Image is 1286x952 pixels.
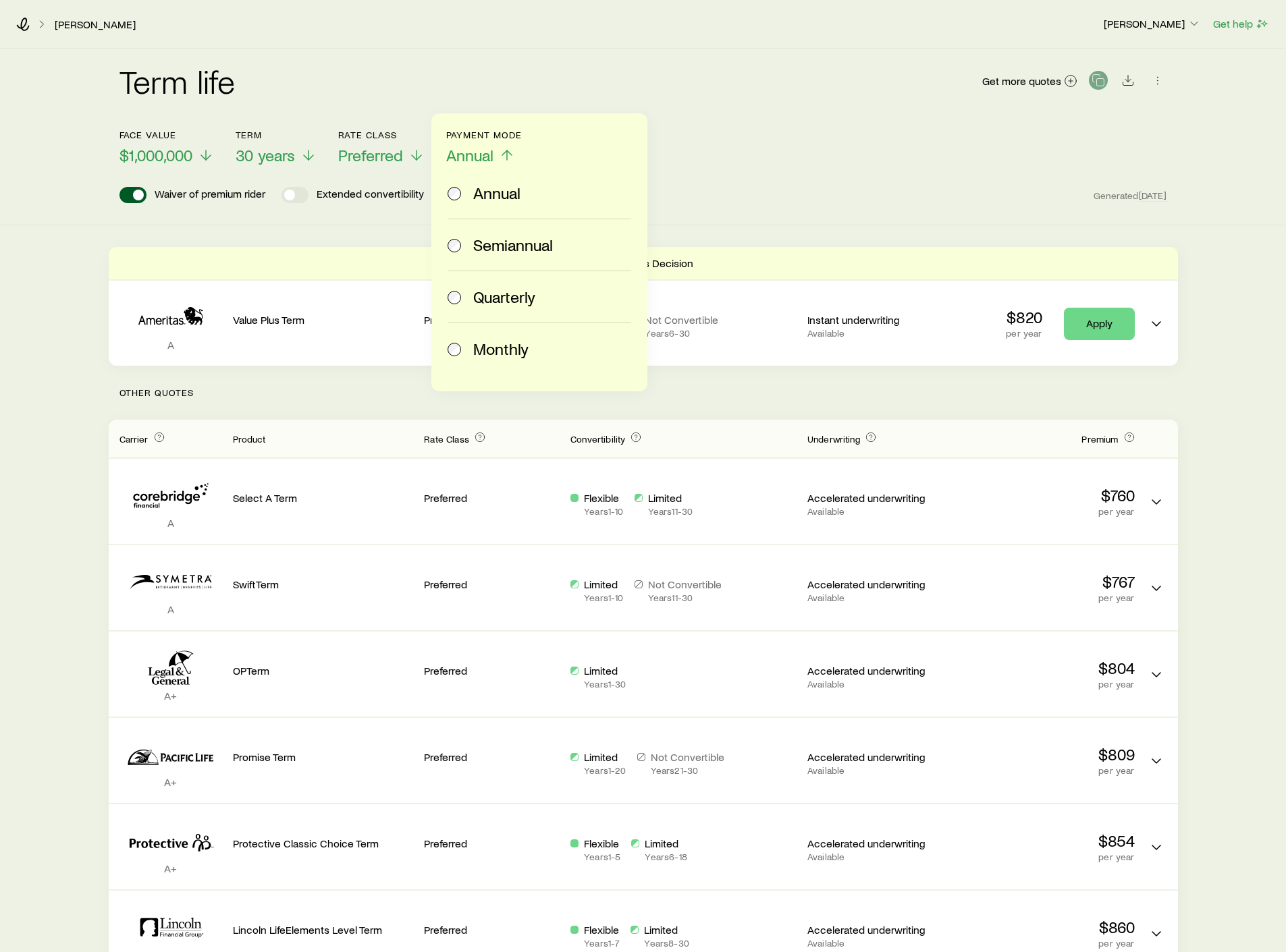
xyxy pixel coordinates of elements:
[807,851,943,862] p: Available
[233,578,414,591] p: SwiftTerm
[1104,17,1201,30] p: [PERSON_NAME]
[109,366,1178,420] p: Other Quotes
[645,837,687,850] p: Limited
[424,837,560,850] p: Preferred
[233,750,414,764] p: Promise Term
[446,146,493,165] span: Annual
[648,578,722,591] p: Not Convertible
[584,592,623,603] p: Years 1 - 10
[807,765,943,776] p: Available
[1006,308,1042,327] p: $820
[1094,190,1167,202] span: Generated
[317,187,424,203] p: Extended convertibility
[338,130,425,140] p: Rate Class
[233,923,414,936] p: Lincoln LifeElements Level Term
[236,130,317,165] button: Term30 years
[584,664,626,677] p: Limited
[982,74,1078,89] a: Get more quotes
[807,679,943,690] p: Available
[982,76,1061,86] span: Get more quotes
[807,313,943,327] p: Instant underwriting
[109,247,1178,366] div: Term quotes
[584,491,623,505] p: Flexible
[338,130,425,165] button: Rate ClassPreferred
[648,592,722,603] p: Years 11 - 30
[807,592,943,603] p: Available
[119,338,222,352] p: A
[954,851,1135,862] p: per year
[807,433,860,445] span: Underwriting
[119,689,222,702] p: A+
[236,146,295,165] span: 30 years
[424,750,560,764] p: Preferred
[954,745,1135,764] p: $809
[424,578,560,591] p: Preferred
[570,433,625,445] span: Convertibility
[424,313,560,327] p: Preferred
[584,765,626,776] p: Years 1 - 20
[1119,76,1137,89] a: Download CSV
[1081,433,1118,445] span: Premium
[233,433,266,445] span: Product
[645,313,718,327] p: Not Convertible
[651,765,724,776] p: Years 21 - 30
[119,433,149,445] span: Carrier
[954,659,1135,677] p: $804
[424,664,560,677] p: Preferred
[1139,190,1167,202] span: [DATE]
[119,130,214,165] button: Face value$1,000,000
[424,923,560,936] p: Preferred
[338,146,403,165] span: Preferred
[954,918,1135,936] p: $860
[954,592,1135,603] p: per year
[1212,16,1270,32] button: Get help
[424,433,469,445] span: Rate Class
[119,862,222,875] p: A+
[954,765,1135,776] p: per year
[1103,16,1202,32] button: [PERSON_NAME]
[584,938,620,949] p: Years 1 - 7
[954,938,1135,949] p: per year
[119,130,214,140] p: Face value
[807,664,943,677] p: Accelerated underwriting
[644,923,689,936] p: Limited
[446,130,523,140] p: Payment Mode
[648,491,693,505] p: Limited
[233,837,414,850] p: Protective Classic Choice Term
[584,578,623,591] p: Limited
[1064,308,1135,340] a: Apply
[645,328,718,339] p: Years 6 - 30
[584,679,626,690] p: Years 1 - 30
[1006,328,1042,339] p: per year
[807,491,943,505] p: Accelerated underwriting
[807,506,943,517] p: Available
[954,572,1135,591] p: $767
[233,491,414,505] p: Select A Term
[236,130,317,140] p: Term
[651,750,724,764] p: Not Convertible
[954,506,1135,517] p: per year
[954,486,1135,505] p: $760
[644,938,689,949] p: Years 8 - 30
[584,506,623,517] p: Years 1 - 10
[119,65,236,97] h2: Term life
[119,516,222,530] p: A
[612,256,693,270] p: Express Decision
[648,506,693,517] p: Years 11 - 30
[584,923,620,936] p: Flexible
[424,491,560,505] p: Preferred
[807,923,943,936] p: Accelerated underwriting
[119,603,222,616] p: A
[807,328,943,339] p: Available
[119,775,222,789] p: A+
[954,831,1135,850] p: $854
[155,187,265,203] p: Waiver of premium rider
[807,578,943,591] p: Accelerated underwriting
[119,146,192,165] span: $1,000,000
[233,313,414,327] p: Value Plus Term
[54,18,136,31] a: [PERSON_NAME]
[645,851,687,862] p: Years 6 - 18
[584,837,620,850] p: Flexible
[954,679,1135,690] p: per year
[446,130,523,165] button: Payment ModeAnnual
